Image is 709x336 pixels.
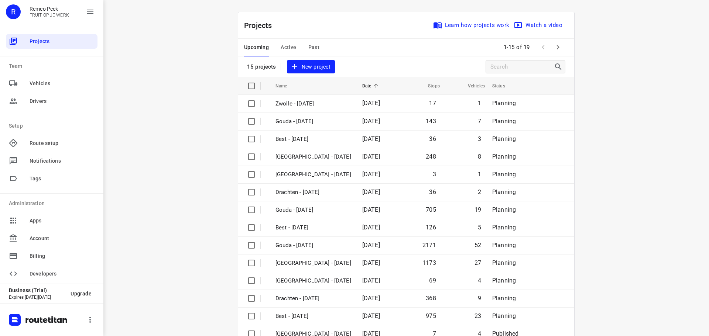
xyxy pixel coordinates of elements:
span: [DATE] [362,224,380,231]
span: 52 [475,242,481,249]
p: Expires [DATE][DATE] [9,295,65,300]
p: Zwolle - Thursday [275,153,351,161]
span: 2171 [422,242,436,249]
span: 1 [478,171,481,178]
span: [DATE] [362,171,380,178]
div: Billing [6,249,97,263]
span: 17 [429,100,436,107]
p: Zwolle - Friday [275,100,351,108]
span: 248 [426,153,436,160]
button: New project [287,60,335,74]
span: Date [362,82,381,90]
span: Previous Page [536,40,551,55]
span: Stops [418,82,440,90]
span: 2 [478,188,481,195]
span: 1-15 of 19 [501,39,533,55]
span: Planning [492,188,516,195]
span: Upgrade [71,291,92,297]
div: Projects [6,34,97,49]
p: Drachten - Wednesday [275,294,351,303]
span: 19 [475,206,481,213]
span: 368 [426,295,436,302]
span: 7 [478,118,481,125]
span: Planning [492,153,516,160]
span: 23 [475,312,481,319]
p: Best - Thursday [275,224,351,232]
span: 5 [478,224,481,231]
p: Remco Peek [30,6,69,12]
p: Antwerpen - Wednesday [275,277,351,285]
span: Planning [492,224,516,231]
p: FRUIT OP JE WERK [30,13,69,18]
span: 1 [478,100,481,107]
span: New project [291,62,330,72]
span: Planning [492,259,516,266]
span: Upcoming [244,43,269,52]
span: [DATE] [362,118,380,125]
span: 705 [426,206,436,213]
span: [DATE] [362,259,380,266]
span: 1173 [422,259,436,266]
span: 126 [426,224,436,231]
div: R [6,4,21,19]
p: Gouda - Thursday [275,206,351,214]
div: Route setup [6,136,97,150]
span: Planning [492,277,516,284]
span: Developers [30,270,95,278]
div: Drivers [6,94,97,108]
span: Account [30,235,95,242]
span: 4 [478,277,481,284]
span: [DATE] [362,277,380,284]
p: Team [9,62,97,70]
span: Vehicles [30,80,95,87]
span: [DATE] [362,295,380,302]
span: 27 [475,259,481,266]
p: 15 projects [247,63,276,70]
p: Gouda - Wednesday [275,241,351,250]
div: Search [554,62,565,71]
p: Gouda - Friday [275,117,351,126]
span: Tags [30,175,95,183]
span: Planning [492,118,516,125]
div: Notifications [6,153,97,168]
span: [DATE] [362,135,380,142]
p: Setup [9,122,97,130]
span: Status [492,82,515,90]
span: Active [281,43,296,52]
span: Drivers [30,97,95,105]
span: Projects [30,38,95,45]
p: Administration [9,200,97,207]
p: Projects [244,20,278,31]
span: Notifications [30,157,95,165]
p: Business (Trial) [9,287,65,293]
p: Antwerpen - Thursday [275,170,351,179]
p: Drachten - Thursday [275,188,351,197]
span: 143 [426,118,436,125]
span: Apps [30,217,95,225]
input: Search projects [490,61,554,73]
div: Vehicles [6,76,97,91]
div: Account [6,231,97,246]
span: [DATE] [362,100,380,107]
span: Planning [492,295,516,302]
span: Planning [492,242,516,249]
span: 8 [478,153,481,160]
div: Tags [6,171,97,186]
span: [DATE] [362,188,380,195]
span: Route setup [30,139,95,147]
p: Zwolle - Wednesday [275,259,351,267]
div: Apps [6,213,97,228]
span: Planning [492,135,516,142]
span: [DATE] [362,242,380,249]
span: Planning [492,312,516,319]
button: Upgrade [65,287,97,300]
span: 3 [478,135,481,142]
span: Past [308,43,320,52]
span: Planning [492,206,516,213]
p: Best - Friday [275,135,351,143]
span: [DATE] [362,206,380,213]
span: 9 [478,295,481,302]
p: Best - Wednesday [275,312,351,321]
span: Planning [492,100,516,107]
span: 69 [429,277,436,284]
